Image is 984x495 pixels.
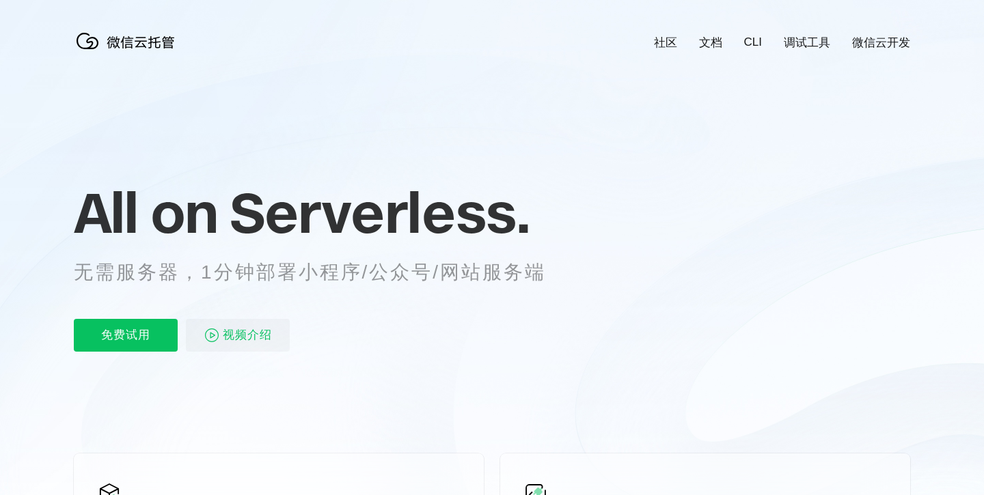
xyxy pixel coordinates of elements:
a: 调试工具 [784,35,830,51]
span: All on [74,178,217,246]
a: 文档 [699,35,722,51]
p: 无需服务器，1分钟部署小程序/公众号/网站服务端 [74,259,571,286]
a: 社区 [654,35,677,51]
a: 微信云开发 [852,35,910,51]
p: 免费试用 [74,319,178,352]
img: video_play.svg [204,327,220,343]
a: CLI [744,36,762,49]
span: 视频介绍 [223,319,272,352]
span: Serverless. [230,178,530,246]
img: 微信云托管 [74,27,183,55]
a: 微信云托管 [74,45,183,57]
